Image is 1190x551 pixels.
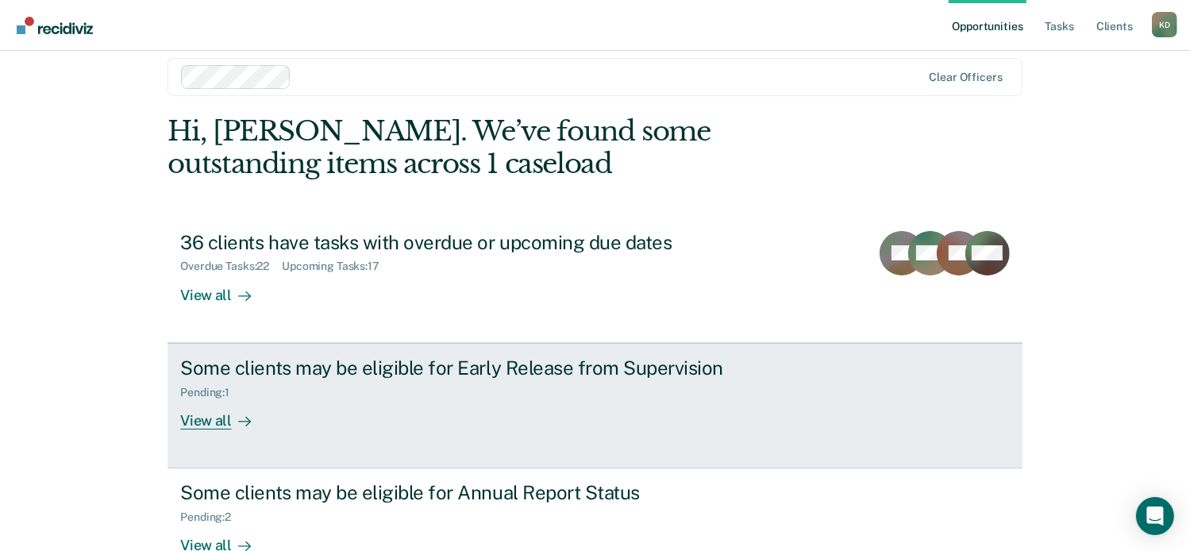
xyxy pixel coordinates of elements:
div: View all [180,273,269,304]
div: Upcoming Tasks : 17 [282,260,392,273]
a: 36 clients have tasks with overdue or upcoming due datesOverdue Tasks:22Upcoming Tasks:17View all [168,218,1022,343]
div: Some clients may be eligible for Early Release from Supervision [180,356,737,380]
div: Pending : 1 [180,386,242,399]
div: View all [180,399,269,430]
div: Pending : 2 [180,511,244,524]
div: K D [1152,12,1177,37]
div: 36 clients have tasks with overdue or upcoming due dates [180,231,737,254]
a: Some clients may be eligible for Early Release from SupervisionPending:1View all [168,343,1022,468]
div: Open Intercom Messenger [1136,497,1174,535]
img: Recidiviz [17,17,93,34]
div: Hi, [PERSON_NAME]. We’ve found some outstanding items across 1 caseload [168,115,851,180]
button: Profile dropdown button [1152,12,1177,37]
div: Clear officers [930,71,1003,84]
div: Some clients may be eligible for Annual Report Status [180,481,737,504]
div: Overdue Tasks : 22 [180,260,282,273]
